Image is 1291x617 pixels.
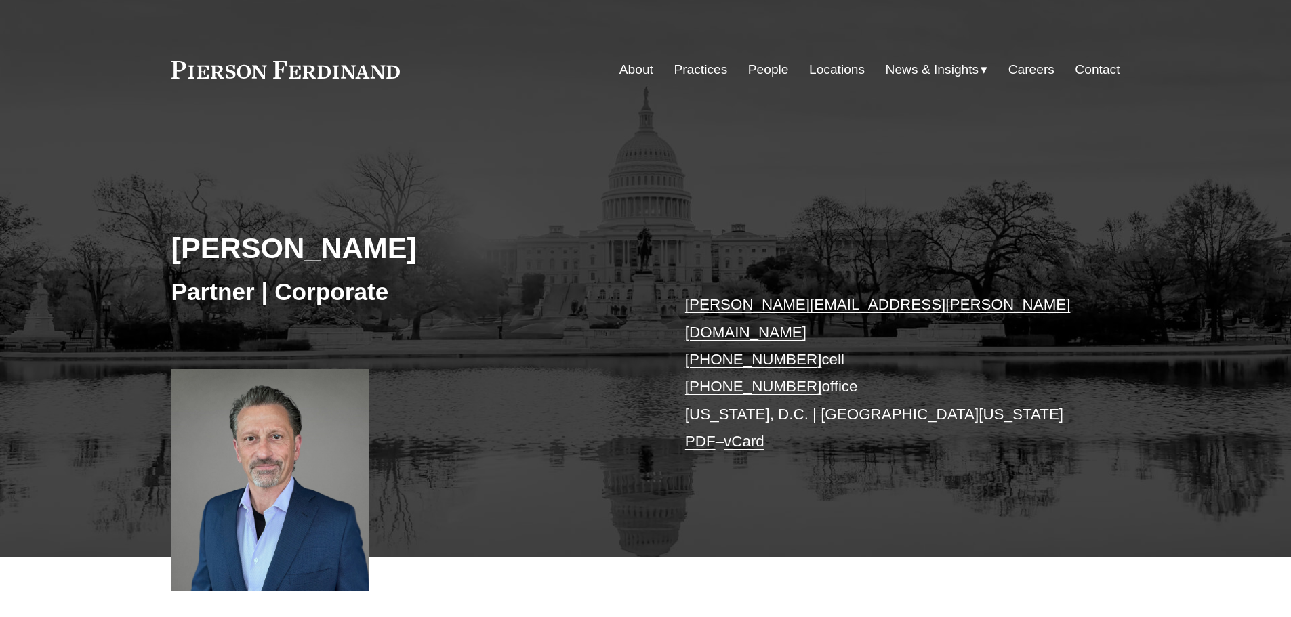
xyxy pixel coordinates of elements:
[619,57,653,83] a: About
[886,57,988,83] a: folder dropdown
[748,57,789,83] a: People
[685,433,716,450] a: PDF
[171,230,646,265] h2: [PERSON_NAME]
[674,57,727,83] a: Practices
[1075,57,1120,83] a: Contact
[171,277,646,307] h3: Partner | Corporate
[809,57,865,83] a: Locations
[685,296,1071,340] a: [PERSON_NAME][EMAIL_ADDRESS][PERSON_NAME][DOMAIN_NAME]
[886,58,979,82] span: News & Insights
[685,378,822,395] a: [PHONE_NUMBER]
[685,351,822,368] a: [PHONE_NUMBER]
[685,291,1080,455] p: cell office [US_STATE], D.C. | [GEOGRAPHIC_DATA][US_STATE] –
[724,433,764,450] a: vCard
[1008,57,1054,83] a: Careers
